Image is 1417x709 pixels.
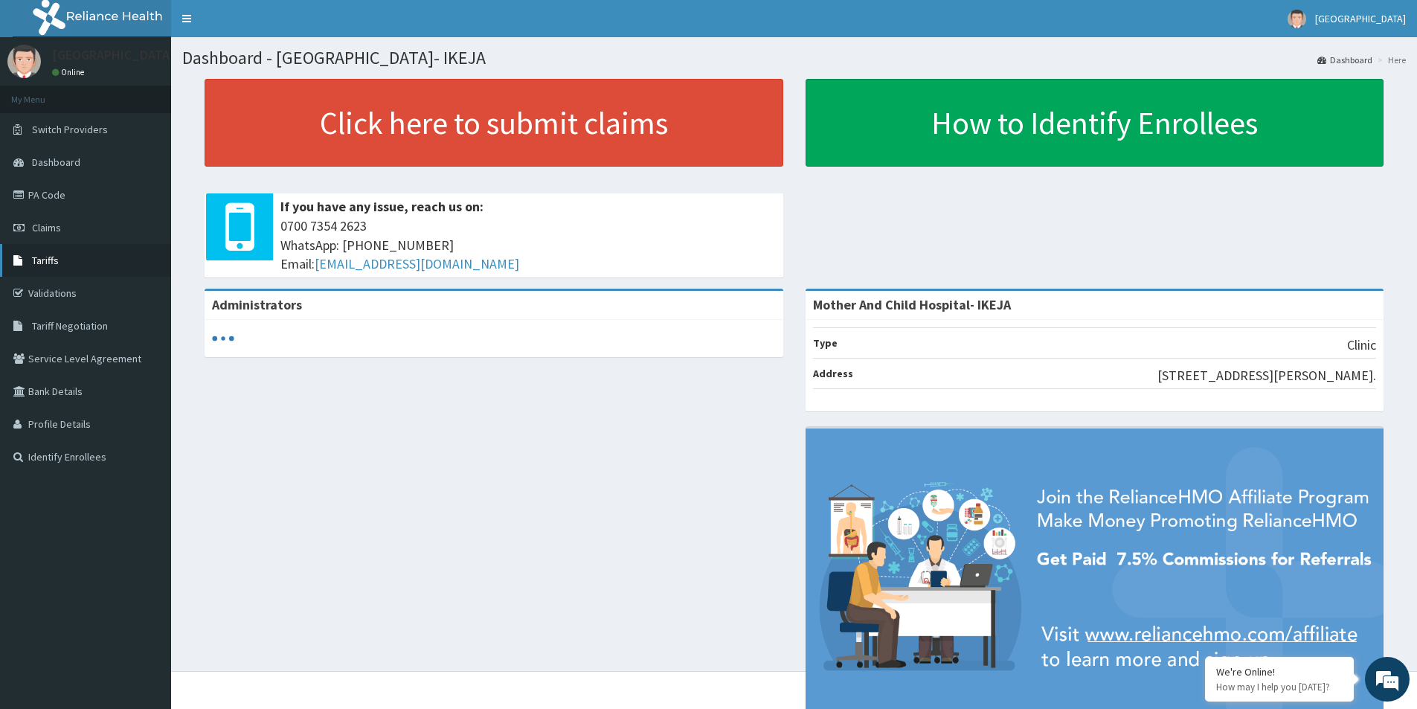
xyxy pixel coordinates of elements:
b: Type [813,336,838,350]
span: [GEOGRAPHIC_DATA] [1315,12,1406,25]
a: How to Identify Enrollees [806,79,1384,167]
a: Dashboard [1317,54,1372,66]
span: Switch Providers [32,123,108,136]
span: 0700 7354 2623 WhatsApp: [PHONE_NUMBER] Email: [280,216,776,274]
h1: Dashboard - [GEOGRAPHIC_DATA]- IKEJA [182,48,1406,68]
span: Tariffs [32,254,59,267]
p: Clinic [1347,336,1376,355]
img: User Image [7,45,41,78]
img: User Image [1288,10,1306,28]
p: [STREET_ADDRESS][PERSON_NAME]. [1157,366,1376,385]
svg: audio-loading [212,327,234,350]
span: Tariff Negotiation [32,319,108,333]
strong: Mother And Child Hospital- IKEJA [813,296,1011,313]
b: Address [813,367,853,380]
a: Click here to submit claims [205,79,783,167]
span: Claims [32,221,61,234]
span: Dashboard [32,155,80,169]
a: [EMAIL_ADDRESS][DOMAIN_NAME] [315,255,519,272]
p: [GEOGRAPHIC_DATA] [52,48,175,62]
li: Here [1374,54,1406,66]
b: If you have any issue, reach us on: [280,198,483,215]
a: Online [52,67,88,77]
b: Administrators [212,296,302,313]
p: How may I help you today? [1216,681,1343,693]
div: We're Online! [1216,665,1343,678]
